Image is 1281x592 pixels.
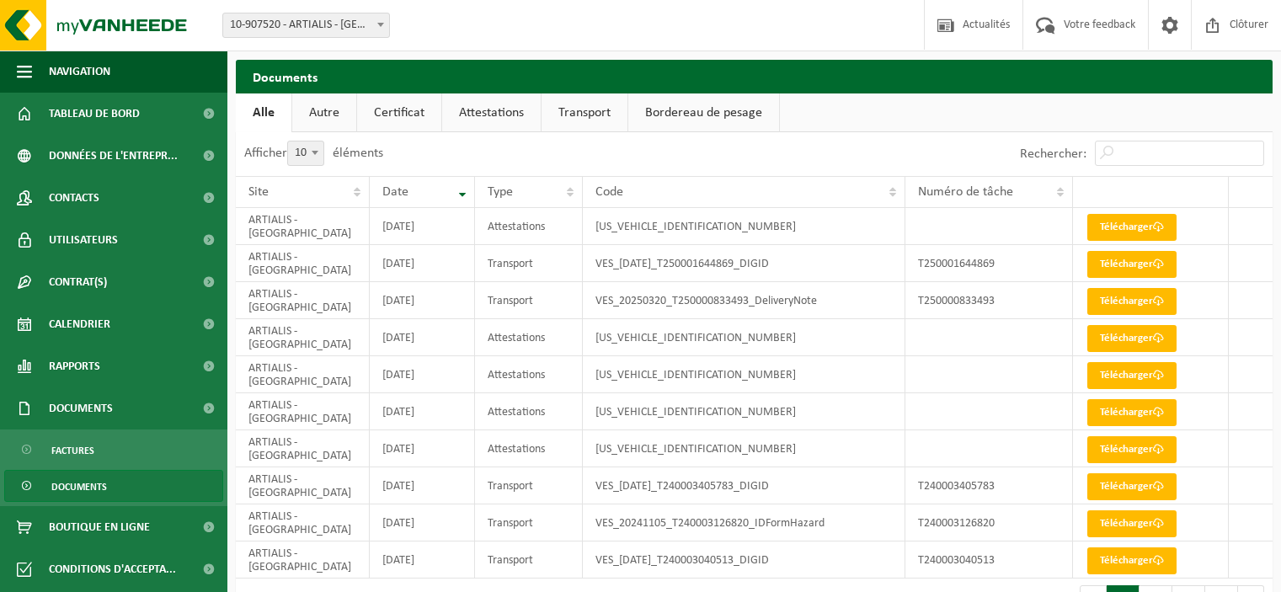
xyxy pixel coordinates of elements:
[49,261,107,303] span: Contrat(s)
[583,282,905,319] td: VES_20250320_T250000833493_DeliveryNote
[244,147,383,160] label: Afficher éléments
[1087,399,1177,426] a: Télécharger
[583,208,905,245] td: [US_VEHICLE_IDENTIFICATION_NUMBER]
[1087,362,1177,389] a: Télécharger
[918,185,1013,199] span: Numéro de tâche
[49,387,113,429] span: Documents
[905,467,1073,504] td: T240003405783
[1087,436,1177,463] a: Télécharger
[583,245,905,282] td: VES_[DATE]_T250001644869_DIGID
[442,93,541,132] a: Attestations
[595,185,623,199] span: Code
[583,356,905,393] td: [US_VEHICLE_IDENTIFICATION_NUMBER]
[583,393,905,430] td: [US_VEHICLE_IDENTIFICATION_NUMBER]
[475,356,583,393] td: Attestations
[488,185,513,199] span: Type
[49,548,176,590] span: Conditions d'accepta...
[357,93,441,132] a: Certificat
[236,504,370,541] td: ARTIALIS - [GEOGRAPHIC_DATA]
[236,393,370,430] td: ARTIALIS - [GEOGRAPHIC_DATA]
[475,319,583,356] td: Attestations
[1087,473,1177,500] a: Télécharger
[475,504,583,541] td: Transport
[236,60,1273,93] h2: Documents
[542,93,627,132] a: Transport
[236,208,370,245] td: ARTIALIS - [GEOGRAPHIC_DATA]
[370,393,475,430] td: [DATE]
[628,93,779,132] a: Bordereau de pesage
[1087,288,1177,315] a: Télécharger
[51,471,107,503] span: Documents
[223,13,389,37] span: 10-907520 - ARTIALIS - LIÈGE
[49,345,100,387] span: Rapports
[370,541,475,579] td: [DATE]
[475,282,583,319] td: Transport
[292,93,356,132] a: Autre
[370,356,475,393] td: [DATE]
[236,356,370,393] td: ARTIALIS - [GEOGRAPHIC_DATA]
[49,135,178,177] span: Données de l'entrepr...
[4,470,223,502] a: Documents
[583,467,905,504] td: VES_[DATE]_T240003405783_DIGID
[370,282,475,319] td: [DATE]
[248,185,269,199] span: Site
[1087,547,1177,574] a: Télécharger
[583,504,905,541] td: VES_20241105_T240003126820_IDFormHazard
[1087,510,1177,537] a: Télécharger
[51,435,94,467] span: Factures
[370,504,475,541] td: [DATE]
[1020,147,1086,161] label: Rechercher:
[475,245,583,282] td: Transport
[583,319,905,356] td: [US_VEHICLE_IDENTIFICATION_NUMBER]
[288,141,323,165] span: 10
[49,51,110,93] span: Navigation
[236,282,370,319] td: ARTIALIS - [GEOGRAPHIC_DATA]
[583,541,905,579] td: VES_[DATE]_T240003040513_DIGID
[236,541,370,579] td: ARTIALIS - [GEOGRAPHIC_DATA]
[236,430,370,467] td: ARTIALIS - [GEOGRAPHIC_DATA]
[583,430,905,467] td: [US_VEHICLE_IDENTIFICATION_NUMBER]
[236,319,370,356] td: ARTIALIS - [GEOGRAPHIC_DATA]
[49,93,140,135] span: Tableau de bord
[49,219,118,261] span: Utilisateurs
[222,13,390,38] span: 10-907520 - ARTIALIS - LIÈGE
[1087,214,1177,241] a: Télécharger
[1087,251,1177,278] a: Télécharger
[475,393,583,430] td: Attestations
[236,93,291,132] a: Alle
[370,467,475,504] td: [DATE]
[49,303,110,345] span: Calendrier
[475,208,583,245] td: Attestations
[382,185,408,199] span: Date
[905,541,1073,579] td: T240003040513
[905,282,1073,319] td: T250000833493
[1087,325,1177,352] a: Télécharger
[905,504,1073,541] td: T240003126820
[905,245,1073,282] td: T250001644869
[49,506,150,548] span: Boutique en ligne
[475,541,583,579] td: Transport
[49,177,99,219] span: Contacts
[475,467,583,504] td: Transport
[370,245,475,282] td: [DATE]
[370,208,475,245] td: [DATE]
[236,467,370,504] td: ARTIALIS - [GEOGRAPHIC_DATA]
[370,430,475,467] td: [DATE]
[236,245,370,282] td: ARTIALIS - [GEOGRAPHIC_DATA]
[370,319,475,356] td: [DATE]
[4,434,223,466] a: Factures
[475,430,583,467] td: Attestations
[287,141,324,166] span: 10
